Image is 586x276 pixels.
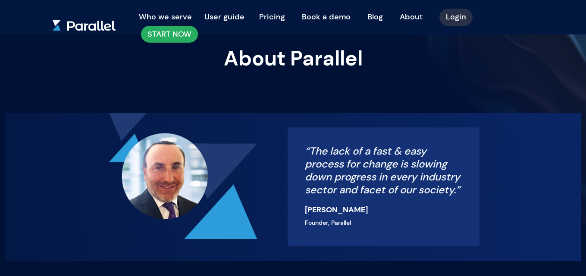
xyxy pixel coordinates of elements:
a: Blog [361,7,389,26]
a: Pricing [253,7,291,26]
button: Who we serve [135,9,196,26]
p: “The lack of a fast & easy process for change is slowing down progress in every industry sector a... [305,145,462,196]
a: About [393,7,429,26]
a: START NOW [141,26,198,43]
h5: [PERSON_NAME] [305,203,462,216]
button: User guide [200,9,249,26]
img: parallel.svg [53,20,116,31]
img: usecases_user_two_doug.png [107,113,257,239]
a: Login [439,9,473,26]
h1: About Parallel [142,47,444,70]
h6: Founder, Parallel [305,216,462,229]
a: Book a demo [295,7,357,26]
